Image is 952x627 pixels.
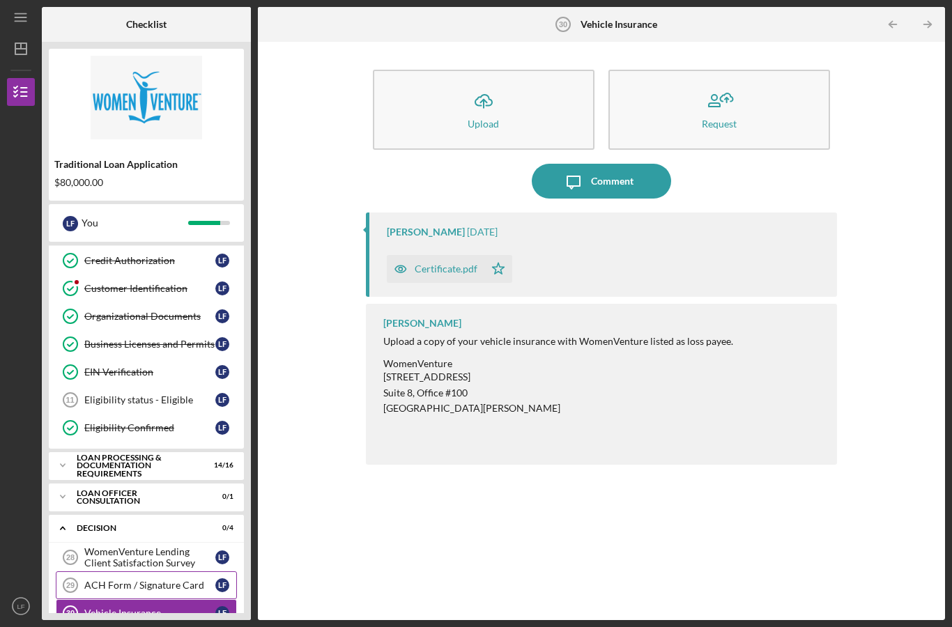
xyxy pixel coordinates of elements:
a: Credit AuthorizationLF [56,247,237,274]
div: L F [215,365,229,379]
tspan: 11 [66,396,74,404]
a: Eligibility ConfirmedLF [56,414,237,442]
button: Comment [532,164,671,199]
text: LF [17,603,24,610]
div: You [82,211,188,235]
b: Checklist [126,19,167,30]
button: LF [7,592,35,620]
div: Decision [77,524,199,532]
tspan: 30 [66,609,75,617]
div: Eligibility status - Eligible [84,394,215,405]
div: L F [215,578,229,592]
div: L F [215,254,229,268]
div: 0 / 4 [208,524,233,532]
div: L F [63,216,78,231]
div: L F [215,421,229,435]
a: 28WomenVenture Lending Client Satisfaction SurveyLF [56,543,237,571]
tspan: 30 [559,20,567,29]
div: [PERSON_NAME] [383,318,461,329]
div: WomenVenture [383,358,733,369]
button: Upload [373,70,594,150]
div: L F [215,337,229,351]
b: Vehicle Insurance [581,19,657,30]
a: 30Vehicle InsuranceLF [56,599,237,627]
div: $80,000.00 [54,177,238,188]
a: 11Eligibility status - EligibleLF [56,386,237,414]
div: EIN Verification [84,366,215,378]
button: Request [608,70,830,150]
img: Product logo [49,56,244,139]
div: ACH Form / Signature Card [84,580,215,591]
div: WomenVenture Lending Client Satisfaction Survey [84,546,215,568]
div: Comment [591,164,634,199]
a: Customer IdentificationLF [56,274,237,302]
div: Organizational Documents [84,311,215,322]
div: Vehicle Insurance [84,607,215,619]
a: Organizational DocumentsLF [56,302,237,330]
p: [STREET_ADDRESS] [383,369,733,385]
p: Suite 8, Office #100 [383,385,733,401]
div: Loan Officer Consultation [77,489,199,505]
div: 0 / 1 [208,493,233,501]
div: Customer Identification [84,283,215,294]
div: Traditional Loan Application [54,159,238,170]
div: L F [215,606,229,620]
div: Certificate.pdf [415,263,477,274]
div: L F [215,393,229,407]
div: Business Licenses and Permits [84,339,215,350]
a: EIN VerificationLF [56,358,237,386]
tspan: 29 [66,581,75,589]
div: Request [702,118,737,129]
p: [GEOGRAPHIC_DATA][PERSON_NAME] [383,401,733,416]
div: Upload a copy of your vehicle insurance with WomenVenture listed as loss payee. [383,336,733,347]
div: Credit Authorization [84,255,215,266]
div: L F [215,309,229,323]
div: Upload [468,118,499,129]
div: L F [215,281,229,295]
a: Business Licenses and PermitsLF [56,330,237,358]
div: Eligibility Confirmed [84,422,215,433]
button: Certificate.pdf [387,255,512,283]
div: L F [215,550,229,564]
div: 14 / 16 [208,461,233,470]
tspan: 28 [66,553,75,562]
div: [PERSON_NAME] [387,226,465,238]
a: 29ACH Form / Signature CardLF [56,571,237,599]
time: 2025-09-23 22:09 [467,226,498,238]
div: Loan Processing & Documentation Requirements [77,454,199,478]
